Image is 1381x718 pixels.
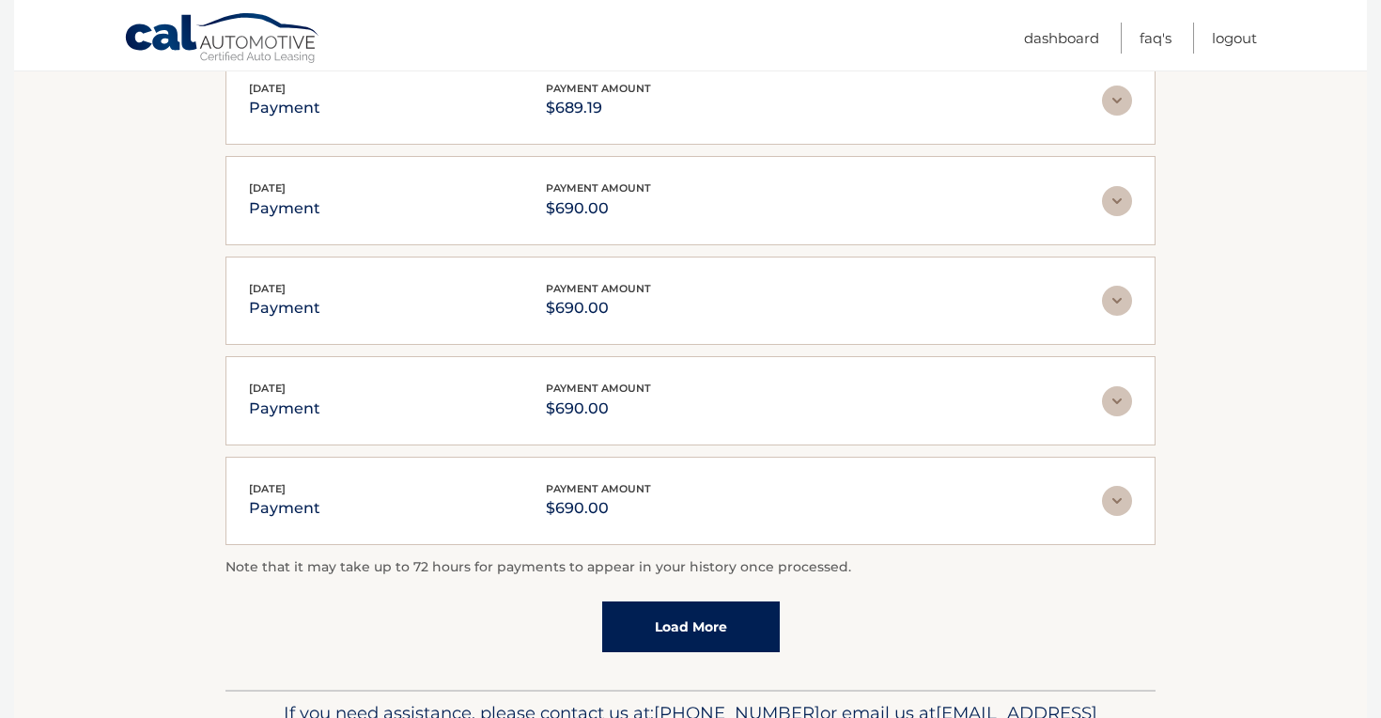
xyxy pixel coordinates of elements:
[602,601,780,652] a: Load More
[249,382,286,395] span: [DATE]
[249,482,286,495] span: [DATE]
[249,181,286,195] span: [DATE]
[546,382,651,395] span: payment amount
[546,295,651,321] p: $690.00
[546,396,651,422] p: $690.00
[546,495,651,522] p: $690.00
[1102,486,1132,516] img: accordion-rest.svg
[1102,386,1132,416] img: accordion-rest.svg
[249,396,320,422] p: payment
[546,482,651,495] span: payment amount
[546,181,651,195] span: payment amount
[249,282,286,295] span: [DATE]
[1212,23,1257,54] a: Logout
[1102,186,1132,216] img: accordion-rest.svg
[225,556,1156,579] p: Note that it may take up to 72 hours for payments to appear in your history once processed.
[249,295,320,321] p: payment
[546,195,651,222] p: $690.00
[249,195,320,222] p: payment
[546,282,651,295] span: payment amount
[249,95,320,121] p: payment
[1102,286,1132,316] img: accordion-rest.svg
[1102,86,1132,116] img: accordion-rest.svg
[249,495,320,522] p: payment
[124,12,321,67] a: Cal Automotive
[1140,23,1172,54] a: FAQ's
[546,95,651,121] p: $689.19
[546,82,651,95] span: payment amount
[1024,23,1099,54] a: Dashboard
[249,82,286,95] span: [DATE]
